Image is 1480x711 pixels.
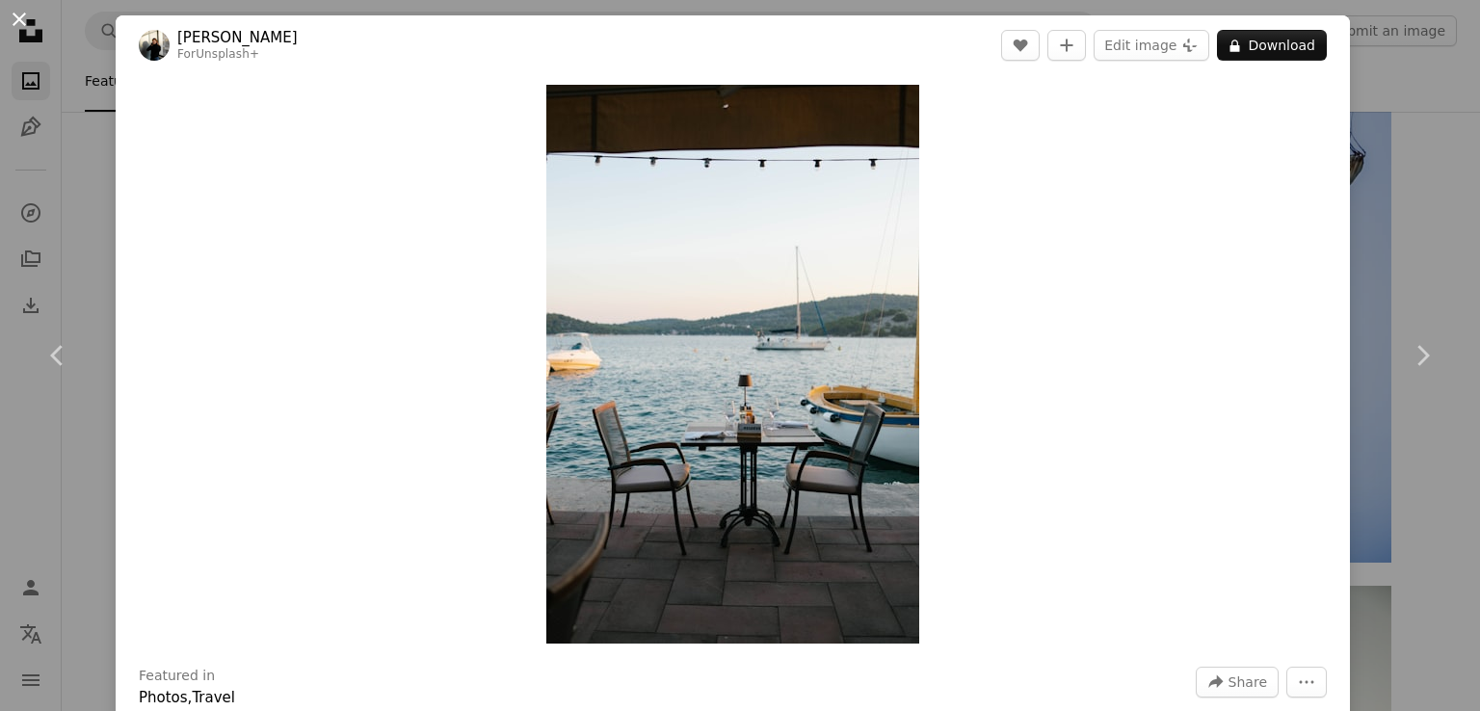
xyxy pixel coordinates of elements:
[196,47,259,61] a: Unsplash+
[1286,667,1327,698] button: More Actions
[192,689,235,706] a: Travel
[546,85,919,644] img: Two chairs at a table by the water
[546,85,919,644] button: Zoom in on this image
[139,30,170,61] img: Go to Giulia Squillace's profile
[177,28,298,47] a: [PERSON_NAME]
[1364,263,1480,448] a: Next
[139,667,215,686] h3: Featured in
[177,47,298,63] div: For
[188,689,193,706] span: ,
[1217,30,1327,61] button: Download
[139,689,188,706] a: Photos
[1047,30,1086,61] button: Add to Collection
[1094,30,1209,61] button: Edit image
[1001,30,1040,61] button: Like
[1196,667,1279,698] button: Share this image
[1229,668,1267,697] span: Share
